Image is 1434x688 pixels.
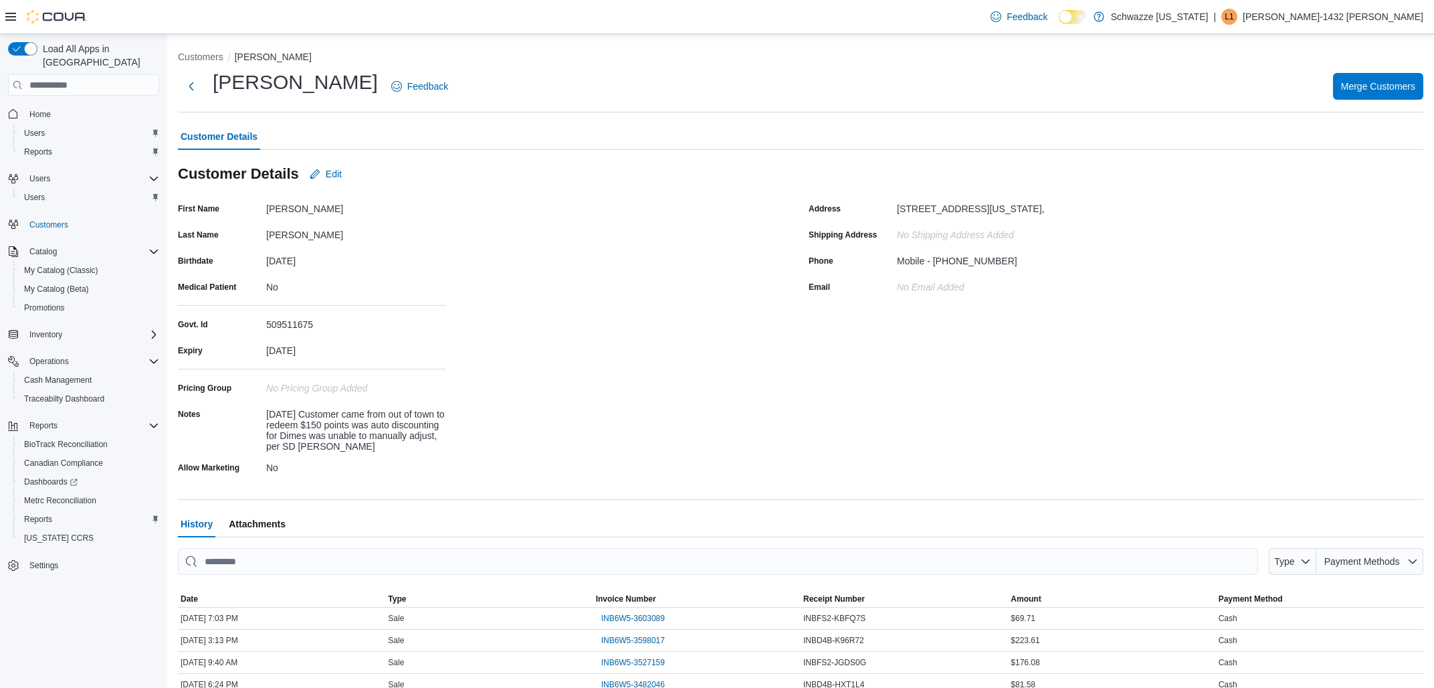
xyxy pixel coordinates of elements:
button: Operations [24,353,74,369]
span: My Catalog (Beta) [24,284,89,294]
span: Sale [388,635,404,646]
span: Users [24,128,45,139]
a: Canadian Compliance [19,455,108,471]
button: Customers [3,215,165,234]
button: Payment Methods [1316,548,1423,575]
div: [PERSON_NAME] [266,198,445,214]
span: Operations [24,353,159,369]
div: $69.71 [1008,610,1215,626]
p: Schwazze [US_STATE] [1111,9,1209,25]
a: Home [24,106,56,122]
div: [DATE] [266,250,445,266]
button: Settings [3,555,165,575]
label: Phone [809,256,833,266]
span: Customer Details [181,123,258,150]
button: Catalog [24,244,62,260]
label: First Name [178,203,219,214]
div: No [266,276,445,292]
span: Cash [1219,635,1237,646]
span: INB6W5-3527159 [601,657,665,668]
button: Next [178,73,205,100]
span: Dark Mode [1059,24,1059,25]
a: Reports [19,511,58,527]
span: History [181,511,213,537]
button: Reports [3,416,165,435]
span: Attachments [229,511,286,537]
span: Metrc Reconciliation [24,495,96,506]
label: Birthdate [178,256,213,266]
input: Dark Mode [1059,10,1087,24]
img: Cova [27,10,87,23]
div: [PERSON_NAME] [266,224,445,240]
span: [DATE] 9:40 AM [181,657,237,668]
span: Operations [29,356,69,367]
a: Metrc Reconciliation [19,493,102,509]
a: Feedback [985,3,1053,30]
a: Settings [24,557,64,574]
span: Reports [19,511,159,527]
span: Canadian Compliance [24,458,103,468]
span: L1 [1225,9,1233,25]
span: Users [19,125,159,141]
span: Sale [388,657,404,668]
button: Home [3,104,165,123]
button: Traceabilty Dashboard [13,390,165,408]
div: No Email added [897,276,964,292]
span: Invoice Number [596,594,656,604]
span: Edit [326,167,342,181]
span: Cash Management [24,375,92,385]
h3: Customer Details [178,166,299,182]
span: INB6W5-3598017 [601,635,665,646]
div: Lacy-1432 Manning [1221,9,1237,25]
button: BioTrack Reconciliation [13,435,165,454]
a: [US_STATE] CCRS [19,530,99,546]
button: Inventory [3,325,165,344]
span: BioTrack Reconciliation [24,439,108,450]
span: Type [388,594,406,604]
span: Traceabilty Dashboard [19,391,159,407]
span: Users [24,171,159,187]
div: No Shipping Address added [897,224,1076,240]
label: Email [809,282,830,292]
a: My Catalog (Classic) [19,262,104,278]
button: Metrc Reconciliation [13,491,165,510]
button: Promotions [13,298,165,317]
button: Date [178,591,385,607]
h1: [PERSON_NAME] [213,69,378,96]
a: Cash Management [19,372,97,388]
button: My Catalog (Beta) [13,280,165,298]
span: Promotions [24,303,65,313]
button: Payment Method [1216,591,1423,607]
span: Feedback [407,80,448,93]
span: [DATE] 3:13 PM [181,635,238,646]
span: My Catalog (Classic) [19,262,159,278]
button: Users [3,169,165,188]
div: $223.61 [1008,632,1215,649]
a: Dashboards [19,474,83,490]
span: Home [29,109,51,120]
span: Date [181,594,198,604]
a: Reports [19,144,58,160]
label: Notes [178,409,200,420]
a: BioTrack Reconciliation [19,436,113,452]
span: Dashboards [19,474,159,490]
span: Customers [24,216,159,233]
label: Medical Patient [178,282,236,292]
span: Reports [19,144,159,160]
span: Dashboards [24,477,78,487]
button: Reports [24,418,63,434]
button: Invoice Number [593,591,801,607]
span: Settings [24,557,159,574]
span: [DATE] 7:03 PM [181,613,238,624]
span: Inventory [24,327,159,343]
span: Reports [24,514,52,525]
span: Settings [29,560,58,571]
button: Operations [3,352,165,371]
button: [US_STATE] CCRS [13,529,165,547]
button: Merge Customers [1333,73,1423,100]
label: Allow Marketing [178,462,239,473]
span: BioTrack Reconciliation [19,436,159,452]
span: Receipt Number [803,594,865,604]
button: INB6W5-3603089 [596,610,670,626]
label: Address [809,203,841,214]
